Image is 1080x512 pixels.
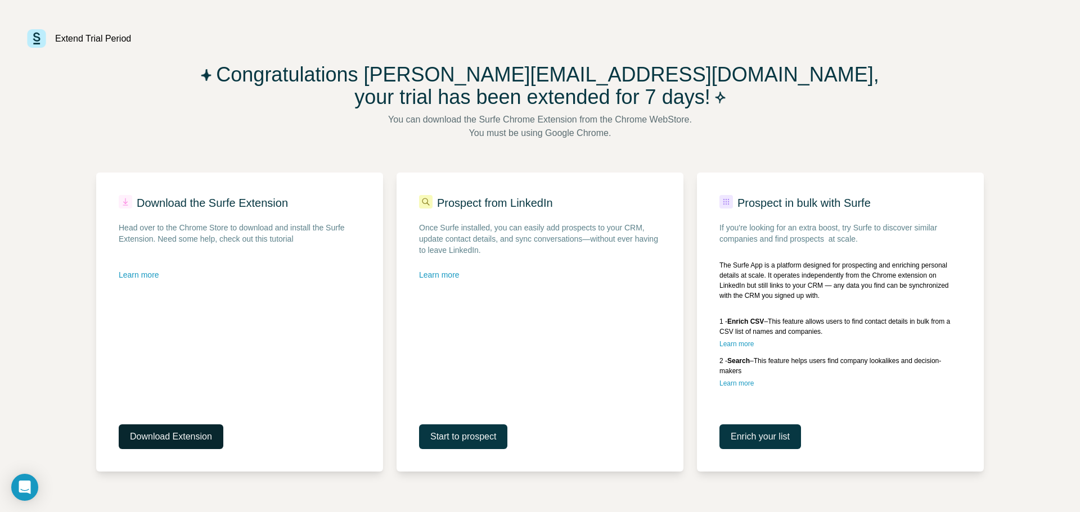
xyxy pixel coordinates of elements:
img: Icon Star Filled [201,64,211,86]
span: Congratulations [PERSON_NAME][EMAIL_ADDRESS][DOMAIN_NAME], [216,64,879,86]
button: Learn more [719,339,754,349]
div: The Surfe App is a platform designed for prospecting and enriching personal details at scale. It ... [719,260,961,301]
button: Start to prospect [419,424,507,449]
div: Extend Trial Period [55,32,131,46]
img: Surfe - Surfe logo [27,29,46,48]
button: Download Extension [119,424,223,449]
span: Once Surfe installed, you can easily add prospects to your CRM, update contact details, and sync ... [419,222,661,256]
p: Download the Surfe Extension [137,195,288,211]
span: You can download the Surfe Chrome Extension from the Chrome WebStore. [388,113,692,126]
span: You must be using Google Chrome. [469,126,611,140]
div: If you're looking for an extra boost, try Surfe to discover similar companies and find prospects ... [719,222,961,244]
b: Enrich CSV [727,318,764,325]
div: 2 - – This feature helps users find company lookalikes and decision-makers [719,356,961,376]
span: Download Extension [130,430,212,443]
button: Enrich your list [719,424,801,449]
div: 1 - – This feature allows users to find contact details in bulk from a CSV list of names and comp... [719,316,961,337]
p: Prospect from LinkedIn [437,195,553,211]
div: Open Intercom Messenger [11,474,38,501]
iframe: YouTube video player [119,294,321,406]
span: Enrich your list [731,430,790,443]
iframe: YouTube video player [419,294,622,406]
b: Search [727,357,750,365]
span: Start to prospect [430,430,496,443]
span: Head over to the Chrome Store to download and install the Surfe Extension. Need some help, check ... [119,222,361,244]
span: your trial has been extended for 7 days! [354,86,710,108]
button: Learn more [119,269,159,280]
button: Learn more [419,269,460,280]
p: Prospect in bulk with Surfe [737,195,871,211]
img: Icon Star Filled [715,86,726,108]
button: Learn more [719,378,754,388]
